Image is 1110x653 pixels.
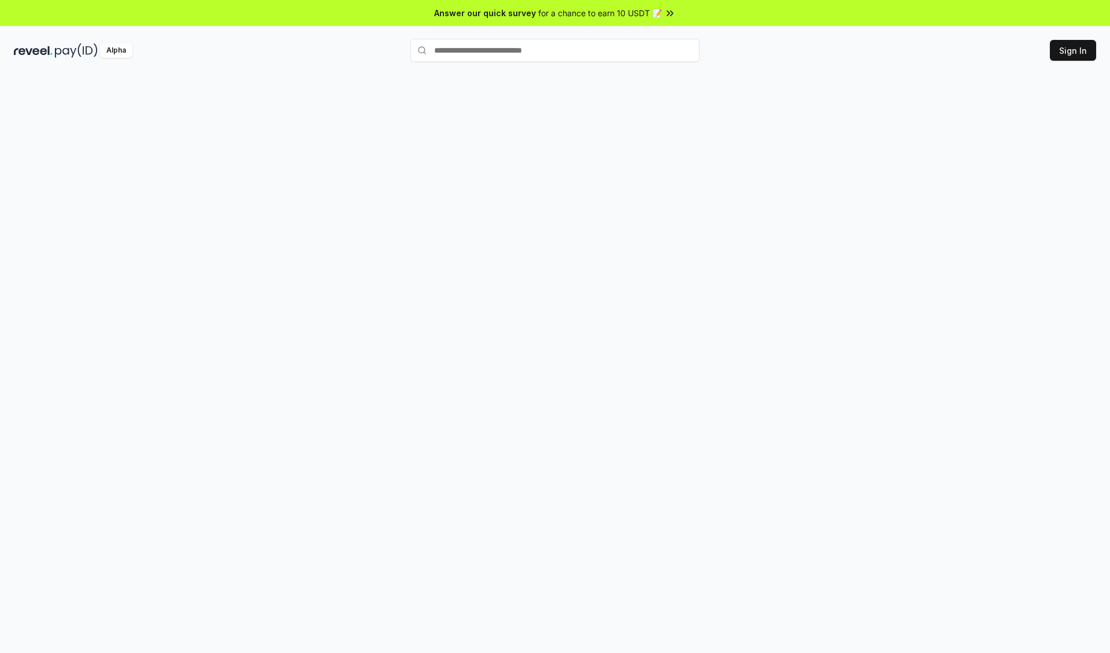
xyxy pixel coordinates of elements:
img: pay_id [55,43,98,58]
span: Answer our quick survey [434,7,536,19]
img: reveel_dark [14,43,53,58]
div: Alpha [100,43,132,58]
span: for a chance to earn 10 USDT 📝 [538,7,662,19]
button: Sign In [1050,40,1096,61]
